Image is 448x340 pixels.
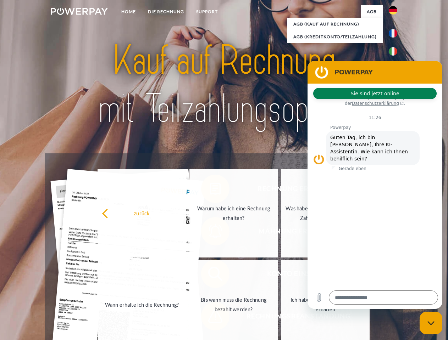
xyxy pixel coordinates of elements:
[287,30,383,43] a: AGB (Kreditkonto/Teilzahlung)
[194,295,273,314] div: Bis wann muss die Rechnung bezahlt werden?
[190,5,224,18] a: SUPPORT
[102,300,182,309] div: Wann erhalte ich die Rechnung?
[389,29,397,38] img: fr
[361,5,383,18] a: agb
[287,18,383,30] a: AGB (Kauf auf Rechnung)
[286,295,365,314] div: Ich habe nur eine Teillieferung erhalten
[286,204,365,223] div: Was habe ich noch offen, ist meine Zahlung eingegangen?
[68,34,380,136] img: title-powerpay_de.svg
[194,204,273,223] div: Warum habe ich eine Rechnung erhalten?
[389,6,397,15] img: de
[102,208,182,218] div: zurück
[281,169,370,257] a: Was habe ich noch offen, ist meine Zahlung eingegangen?
[51,8,108,15] img: logo-powerpay-white.svg
[389,47,397,56] img: it
[115,5,142,18] a: Home
[420,312,442,334] iframe: Schaltfläche zum Öffnen des Messaging-Fensters; Konversation läuft
[308,61,442,309] iframe: Messaging-Fenster
[142,5,190,18] a: DIE RECHNUNG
